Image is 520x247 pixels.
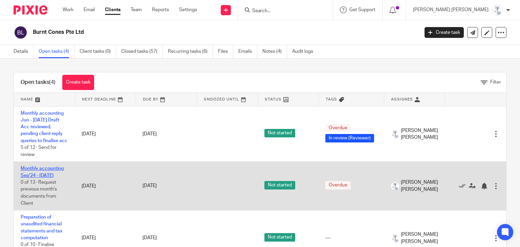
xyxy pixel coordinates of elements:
span: Overdue [325,181,351,189]
a: Closed tasks (57) [121,45,163,58]
span: Filter [490,80,501,85]
a: Files [218,45,233,58]
a: Monthly accounting Jun - [DATE] Draft Acc reviewed, pending client reply queries to finalise acc [21,111,67,143]
td: [DATE] [75,162,136,210]
a: Audit logs [292,45,318,58]
img: images.jfif [391,234,399,242]
span: [PERSON_NAME] [PERSON_NAME] [401,231,438,245]
h2: Burnt Cones Pte Ltd [33,29,338,36]
a: Notes (4) [262,45,287,58]
p: [PERSON_NAME] [PERSON_NAME] [413,6,489,13]
span: [DATE] [143,184,157,188]
span: [PERSON_NAME] [PERSON_NAME] [401,179,438,193]
a: Client tasks (0) [80,45,116,58]
span: Overdue [325,124,351,132]
a: Preparation of unaudited financial statements and tax computation [21,215,62,240]
img: svg%3E [14,25,28,40]
img: Pixie [14,5,47,15]
a: Clients [105,6,121,13]
span: In review (Reviewer) [325,134,374,142]
span: [PERSON_NAME] [PERSON_NAME] [401,127,438,141]
input: Search [252,8,312,14]
img: images.jfif [391,182,399,190]
a: Work [63,6,73,13]
a: Email [84,6,95,13]
a: Create task [62,75,94,90]
img: images.jfif [492,5,503,16]
span: Snoozed Until [204,97,239,101]
div: --- [325,234,377,241]
td: [DATE] [75,106,136,162]
a: Team [131,6,142,13]
span: (4) [49,80,56,85]
span: Not started [264,181,295,189]
span: 0 of 13 · Request previous month's documents from Client [21,180,57,206]
a: Emails [238,45,257,58]
a: Settings [179,6,197,13]
a: Reports [152,6,169,13]
span: Get Support [349,7,375,12]
span: [DATE] [143,132,157,136]
span: Not started [264,129,295,137]
span: 5 of 12 · Send for review [21,145,57,157]
a: Recurring tasks (6) [168,45,213,58]
a: Mark as done [459,182,469,189]
span: Tags [326,97,337,101]
a: Details [14,45,34,58]
a: Monthly accounting Sep'24 - [DATE] [21,166,64,178]
span: Status [265,97,282,101]
img: images.jfif [391,130,399,138]
span: Not started [264,233,295,242]
h1: Open tasks [21,79,56,86]
span: [DATE] [143,236,157,241]
a: Create task [425,27,464,38]
a: Open tasks (4) [39,45,74,58]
